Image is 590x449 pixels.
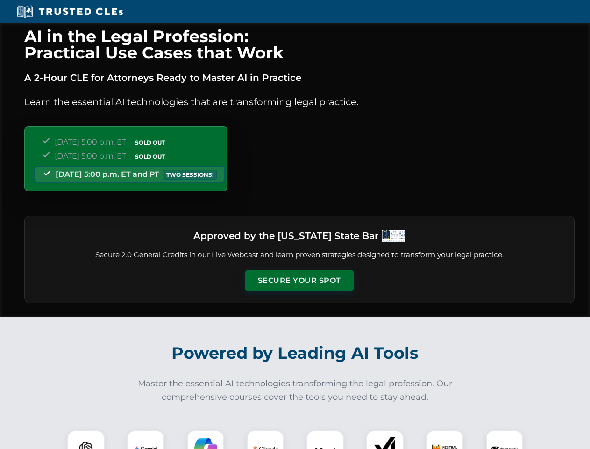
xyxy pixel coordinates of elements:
[55,138,126,146] span: [DATE] 5:00 p.m. ET
[24,94,575,109] p: Learn the essential AI technologies that are transforming legal practice.
[132,152,168,161] span: SOLD OUT
[382,230,405,242] img: Logo
[36,337,554,369] h2: Powered by Leading AI Tools
[24,70,575,85] p: A 2-Hour CLE for Attorneys Ready to Master AI in Practice
[24,28,575,61] h1: AI in the Legal Profession: Practical Use Cases that Work
[55,152,126,160] span: [DATE] 5:00 p.m. ET
[193,227,378,244] h3: Approved by the [US_STATE] State Bar
[132,138,168,147] span: SOLD OUT
[14,5,126,19] img: Trusted CLEs
[36,250,563,261] p: Secure 2.0 General Credits in our Live Webcast and learn proven strategies designed to transform ...
[245,270,354,291] button: Secure Your Spot
[132,377,459,404] p: Master the essential AI technologies transforming the legal profession. Our comprehensive courses...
